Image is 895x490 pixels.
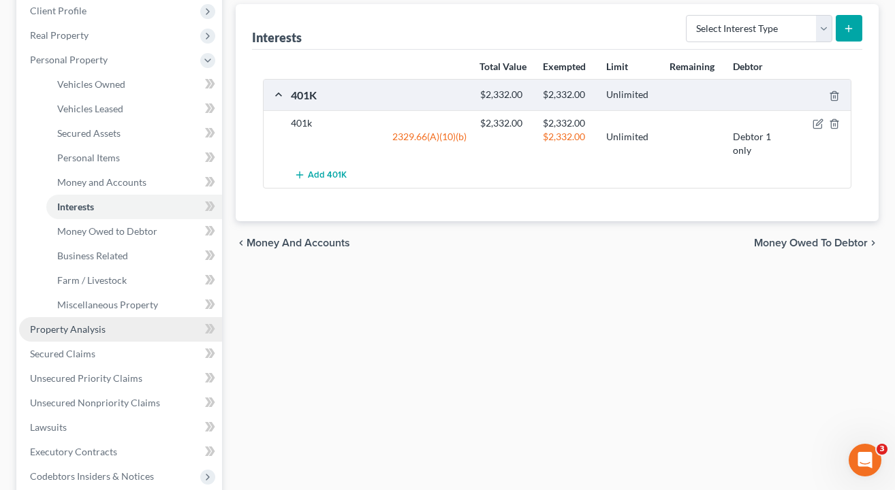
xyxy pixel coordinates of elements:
span: Property Analysis [30,323,106,335]
strong: Total Value [480,61,527,72]
a: Unsecured Nonpriority Claims [19,391,222,415]
div: $2,332.00 [536,116,599,130]
div: 401k [284,116,473,130]
span: Money Owed to Debtor [57,225,157,237]
div: $2,332.00 [473,88,537,101]
strong: Debtor [733,61,763,72]
span: Executory Contracts [30,446,117,457]
span: Codebtors Insiders & Notices [30,470,154,482]
span: Money and Accounts [247,238,350,248]
a: Executory Contracts [19,440,222,464]
span: Interests [57,201,94,212]
a: Farm / Livestock [46,268,222,293]
span: Personal Property [30,54,108,65]
span: Farm / Livestock [57,274,127,286]
span: Unsecured Priority Claims [30,372,142,384]
button: Add 401K [291,163,351,188]
a: Secured Claims [19,342,222,366]
div: Interests [252,29,302,46]
div: Debtor 1 only [726,130,789,157]
a: Miscellaneous Property [46,293,222,317]
span: Unsecured Nonpriority Claims [30,397,160,408]
a: Money Owed to Debtor [46,219,222,244]
a: Secured Assets [46,121,222,146]
span: Money and Accounts [57,176,146,188]
a: Vehicles Owned [46,72,222,97]
span: Client Profile [30,5,87,16]
div: $2,332.00 [473,116,537,130]
span: Lawsuits [30,421,67,433]
div: Unlimited [599,88,663,101]
a: Lawsuits [19,415,222,440]
a: Property Analysis [19,317,222,342]
button: Money Owed to Debtor chevron_right [754,238,879,248]
iframe: Intercom live chat [849,444,881,476]
a: Unsecured Priority Claims [19,366,222,391]
span: Miscellaneous Property [57,299,158,310]
div: 401K [284,88,473,102]
a: Personal Items [46,146,222,170]
span: 3 [877,444,888,455]
i: chevron_left [236,238,247,248]
button: chevron_left Money and Accounts [236,238,350,248]
strong: Limit [606,61,628,72]
i: chevron_right [868,238,879,248]
span: Vehicles Leased [57,103,123,114]
span: Add 401K [308,170,347,181]
span: Business Related [57,250,128,261]
div: Unlimited [599,130,663,157]
span: Money Owed to Debtor [754,238,868,248]
a: Interests [46,195,222,219]
div: $2,332.00 [536,130,599,157]
div: 2329.66(A)(10)(b) [284,130,473,157]
span: Secured Assets [57,127,121,139]
span: Real Property [30,29,89,41]
span: Vehicles Owned [57,78,125,90]
span: Secured Claims [30,348,95,359]
div: $2,332.00 [536,88,599,101]
strong: Exempted [543,61,586,72]
span: Personal Items [57,152,120,163]
a: Vehicles Leased [46,97,222,121]
a: Business Related [46,244,222,268]
a: Money and Accounts [46,170,222,195]
strong: Remaining [670,61,715,72]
